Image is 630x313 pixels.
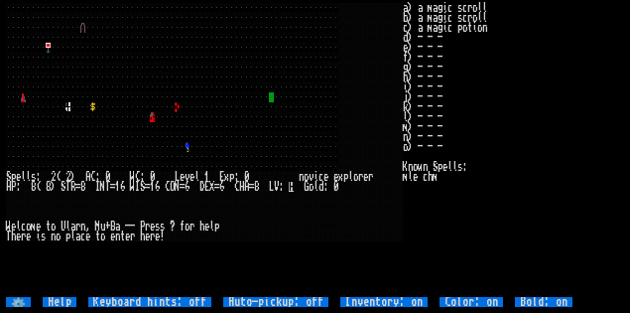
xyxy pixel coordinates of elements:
[6,182,11,192] div: H
[36,182,41,192] div: (
[75,222,80,232] div: r
[299,172,304,182] div: n
[85,172,90,182] div: A
[175,182,180,192] div: N
[16,182,21,192] div: :
[204,172,209,182] div: 1
[304,172,309,182] div: o
[100,182,105,192] div: N
[31,172,36,182] div: s
[105,182,110,192] div: T
[26,172,31,182] div: l
[65,172,70,182] div: 2
[145,182,150,192] div: =
[194,172,199,182] div: l
[314,172,318,182] div: i
[61,182,65,192] div: S
[165,182,170,192] div: C
[36,232,41,241] div: i
[31,182,36,192] div: 8
[145,232,150,241] div: e
[16,232,21,241] div: e
[515,297,572,307] input: Bold: on
[75,182,80,192] div: =
[368,172,373,182] div: r
[229,172,234,182] div: p
[175,172,180,182] div: L
[65,182,70,192] div: T
[209,222,214,232] div: l
[115,222,120,232] div: a
[309,172,314,182] div: v
[343,172,348,182] div: p
[16,172,21,182] div: e
[46,222,51,232] div: t
[6,172,11,182] div: S
[189,222,194,232] div: r
[51,222,56,232] div: o
[115,182,120,192] div: 1
[16,222,21,232] div: l
[26,232,31,241] div: e
[234,172,239,182] div: :
[95,232,100,241] div: t
[110,232,115,241] div: e
[41,232,46,241] div: s
[279,182,284,192] div: :
[65,222,70,232] div: l
[160,222,165,232] div: s
[440,297,503,307] input: Color: on
[150,232,155,241] div: r
[403,3,623,297] stats: a) a magic scroll b) a magic scroll c) a magic potion d) - - - e) - - - f) - - - g) - - - h) - - ...
[244,172,249,182] div: 0
[105,172,110,182] div: 0
[36,222,41,232] div: e
[348,172,353,182] div: l
[85,232,90,241] div: e
[95,222,100,232] div: M
[130,222,135,232] div: -
[56,232,61,241] div: o
[269,182,274,192] div: L
[61,222,65,232] div: U
[340,297,428,307] input: Inventory: on
[36,172,41,182] div: :
[125,222,130,232] div: -
[31,222,36,232] div: m
[46,182,51,192] div: 8
[75,232,80,241] div: a
[185,172,189,182] div: v
[65,232,70,241] div: p
[214,222,219,232] div: p
[199,182,204,192] div: D
[95,182,100,192] div: I
[21,222,26,232] div: c
[274,182,279,192] div: V
[234,182,239,192] div: C
[249,182,254,192] div: =
[358,172,363,182] div: r
[125,232,130,241] div: e
[90,172,95,182] div: C
[11,182,16,192] div: P
[70,182,75,192] div: R
[185,182,189,192] div: 6
[333,172,338,182] div: e
[204,222,209,232] div: e
[70,222,75,232] div: a
[130,172,135,182] div: W
[150,182,155,192] div: 1
[309,182,314,192] div: o
[80,182,85,192] div: 8
[323,182,328,192] div: :
[304,182,309,192] div: G
[353,172,358,182] div: o
[314,182,318,192] div: l
[318,172,323,182] div: c
[289,182,294,192] mark: H
[180,172,185,182] div: e
[140,222,145,232] div: P
[150,222,155,232] div: e
[145,222,150,232] div: r
[155,182,160,192] div: 6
